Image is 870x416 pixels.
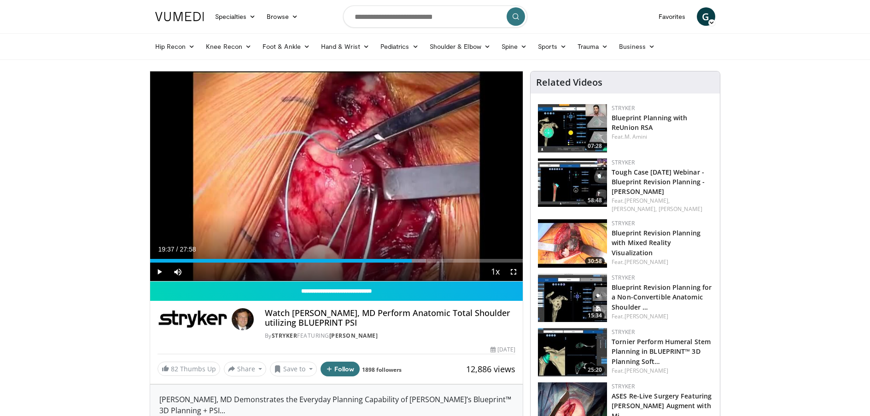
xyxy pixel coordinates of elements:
[329,332,378,340] a: [PERSON_NAME]
[257,37,315,56] a: Foot & Ankle
[200,37,257,56] a: Knee Recon
[612,229,701,257] a: Blueprint Revision Planning with Mixed Reality Visualization
[572,37,614,56] a: Trauma
[150,37,201,56] a: Hip Recon
[158,308,228,330] img: Stryker
[536,77,602,88] h4: Related Videos
[171,364,178,373] span: 82
[612,283,712,311] a: Blueprint Revision Planning for a Non-Convertible Anatomic Shoulder …
[538,328,607,376] a: 25:20
[538,158,607,207] a: 58:48
[224,362,267,376] button: Share
[538,104,607,152] a: 07:28
[612,382,635,390] a: Stryker
[169,263,187,281] button: Mute
[270,362,317,376] button: Save to
[612,274,635,281] a: Stryker
[697,7,715,26] a: G
[210,7,262,26] a: Specialties
[538,274,607,322] a: 15:34
[659,205,702,213] a: [PERSON_NAME]
[612,113,687,132] a: Blueprint Planning with ReUnion RSA
[612,312,712,321] div: Feat.
[625,133,648,141] a: M. Amini
[612,104,635,112] a: Stryker
[155,12,204,21] img: VuMedi Logo
[625,312,668,320] a: [PERSON_NAME]
[625,367,668,375] a: [PERSON_NAME]
[538,158,607,207] img: 2bd21fb6-1858-4721-ae6a-cc45830e2429.150x105_q85_crop-smart_upscale.jpg
[158,246,175,253] span: 19:37
[232,308,254,330] img: Avatar
[612,133,712,141] div: Feat.
[321,362,360,376] button: Follow
[612,367,712,375] div: Feat.
[504,263,523,281] button: Fullscreen
[612,205,657,213] a: [PERSON_NAME],
[612,337,711,365] a: Tornier Perform Humeral Stem Planning in BLUEPRINT™ 3D Planning Soft…
[612,219,635,227] a: Stryker
[176,246,178,253] span: /
[343,6,527,28] input: Search topics, interventions
[150,263,169,281] button: Play
[486,263,504,281] button: Playback Rate
[424,37,496,56] a: Shoulder & Elbow
[625,258,668,266] a: [PERSON_NAME]
[585,257,605,265] span: 30:58
[466,363,515,375] span: 12,886 views
[585,142,605,150] span: 07:28
[375,37,424,56] a: Pediatrics
[538,104,607,152] img: b745bf0a-de15-4ef7-a148-80f8a264117e.150x105_q85_crop-smart_upscale.jpg
[315,37,375,56] a: Hand & Wrist
[612,158,635,166] a: Stryker
[362,366,402,374] a: 1898 followers
[490,346,515,354] div: [DATE]
[538,328,607,376] img: 7a9fc6b3-6c70-445c-a10d-1d90468e6f83.150x105_q85_crop-smart_upscale.jpg
[612,328,635,336] a: Stryker
[496,37,532,56] a: Spine
[625,197,670,205] a: [PERSON_NAME],
[585,196,605,205] span: 58:48
[532,37,572,56] a: Sports
[265,308,515,328] h4: Watch [PERSON_NAME], MD Perform Anatomic Total Shoulder utilizing BLUEPRINT PSI
[180,246,196,253] span: 27:58
[585,366,605,374] span: 25:20
[585,311,605,320] span: 15:34
[538,219,607,268] img: 74764a31-8039-4d8f-a61e-41e3e0716b59.150x105_q85_crop-smart_upscale.jpg
[150,71,523,281] video-js: Video Player
[612,258,712,266] div: Feat.
[158,362,220,376] a: 82 Thumbs Up
[612,197,712,213] div: Feat.
[261,7,304,26] a: Browse
[538,219,607,268] a: 30:58
[613,37,660,56] a: Business
[612,168,705,196] a: Tough Case [DATE] Webinar - Blueprint Revision Planning - [PERSON_NAME]
[538,274,607,322] img: c9f9ddcf-19ca-47f7-9c53-f7670cb35ac4.150x105_q85_crop-smart_upscale.jpg
[272,332,298,340] a: Stryker
[265,332,515,340] div: By FEATURING
[150,259,523,263] div: Progress Bar
[653,7,691,26] a: Favorites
